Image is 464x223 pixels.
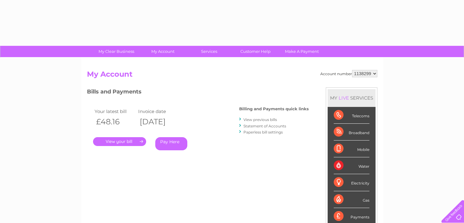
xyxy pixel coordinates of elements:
[334,174,369,191] div: Electricity
[334,124,369,141] div: Broadband
[93,115,137,128] th: £48.16
[93,107,137,115] td: Your latest bill
[137,115,181,128] th: [DATE]
[243,130,283,134] a: Paperless bill settings
[138,46,188,57] a: My Account
[334,191,369,208] div: Gas
[328,89,376,107] div: MY SERVICES
[334,141,369,157] div: Mobile
[87,70,377,82] h2: My Account
[334,157,369,174] div: Water
[91,46,142,57] a: My Clear Business
[320,70,377,77] div: Account number
[243,124,286,128] a: Statement of Accounts
[184,46,234,57] a: Services
[243,117,277,122] a: View previous bills
[155,137,187,150] a: Pay Here
[334,107,369,124] div: Telecoms
[239,107,309,111] h4: Billing and Payments quick links
[93,137,146,146] a: .
[277,46,327,57] a: Make A Payment
[337,95,350,101] div: LIVE
[137,107,181,115] td: Invoice date
[87,87,309,98] h3: Bills and Payments
[230,46,281,57] a: Customer Help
